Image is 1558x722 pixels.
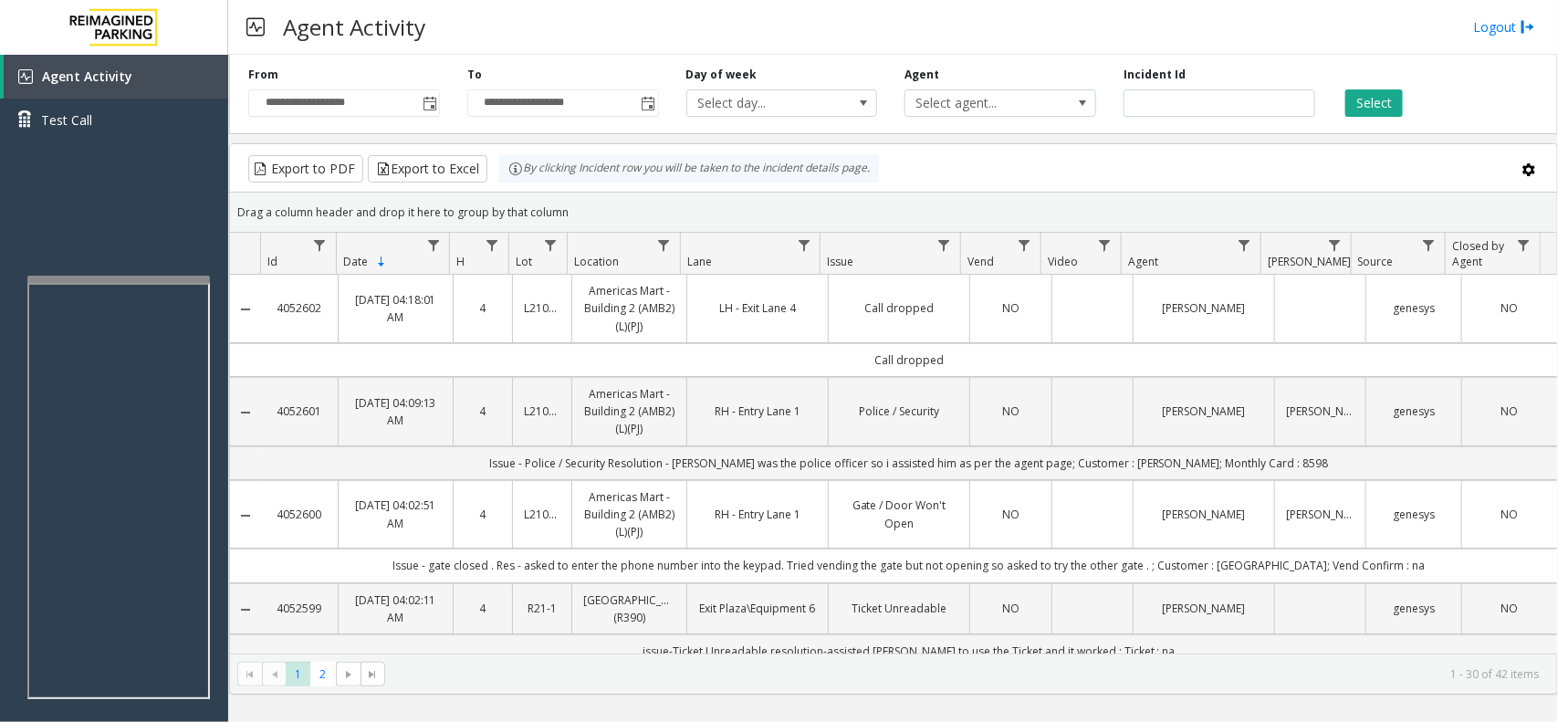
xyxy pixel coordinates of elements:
a: 4052600 [272,506,327,523]
span: Date [343,254,368,269]
a: [DATE] 04:09:13 AM [350,394,442,429]
button: Export to PDF [248,155,363,183]
a: Agent Filter Menu [1232,233,1257,257]
img: infoIcon.svg [508,162,523,176]
span: NO [1002,403,1019,419]
a: genesys [1377,506,1450,523]
a: 4 [465,506,501,523]
a: Parker Filter Menu [1323,233,1347,257]
span: Closed by Agent [1452,238,1504,269]
span: Go to the last page [361,662,385,687]
a: L21036801 [524,506,560,523]
a: Americas Mart - Building 2 (AMB2) (L)(PJ) [583,488,675,541]
div: Drag a column header and drop it here to group by that column [230,196,1557,228]
div: By clicking Incident row you will be taken to the incident details page. [499,155,879,183]
span: NO [1500,507,1518,522]
a: Vend Filter Menu [1012,233,1037,257]
span: Page 2 [310,662,335,686]
span: Go to the next page [336,662,361,687]
label: Day of week [686,67,758,83]
span: NO [1002,507,1019,522]
a: NO [981,600,1040,617]
span: Lane [687,254,712,269]
a: NO [981,299,1040,317]
span: Video [1048,254,1078,269]
a: 4 [465,600,501,617]
a: RH - Entry Lane 1 [698,403,817,420]
a: Police / Security [840,403,958,420]
label: To [467,67,482,83]
a: NO [1473,299,1546,317]
td: Issue - Police / Security Resolution - [PERSON_NAME] was the police officer so i assisted him as ... [261,446,1557,480]
a: genesys [1377,600,1450,617]
a: [DATE] 04:18:01 AM [350,291,442,326]
a: Ticket Unreadable [840,600,958,617]
span: Test Call [41,110,92,130]
a: Gate / Door Won't Open [840,497,958,531]
span: Go to the next page [341,667,356,682]
h3: Agent Activity [274,5,434,49]
a: 4 [465,299,501,317]
img: logout [1521,17,1535,37]
span: Sortable [374,255,389,269]
span: Toggle popup [419,90,439,116]
a: genesys [1377,299,1450,317]
a: Location Filter Menu [652,233,676,257]
a: [PERSON_NAME] [1145,506,1263,523]
span: Select agent... [905,90,1057,116]
a: Lot Filter Menu [539,233,563,257]
span: Id [267,254,277,269]
a: Collapse Details [230,508,261,523]
span: Page 1 [286,662,310,686]
a: genesys [1377,403,1450,420]
a: [PERSON_NAME] [1145,403,1263,420]
a: NO [1473,506,1546,523]
a: [DATE] 04:02:51 AM [350,497,442,531]
span: Select day... [687,90,839,116]
button: Export to Excel [368,155,487,183]
a: Date Filter Menu [421,233,445,257]
a: Lane Filter Menu [791,233,816,257]
label: Agent [904,67,939,83]
span: Agent [1128,254,1158,269]
a: [PERSON_NAME] [1286,506,1354,523]
span: NO [1002,601,1019,616]
a: [PERSON_NAME] [1286,403,1354,420]
a: L21036801 [524,403,560,420]
span: NO [1002,300,1019,316]
span: Issue [828,254,854,269]
a: [PERSON_NAME] [1145,600,1263,617]
label: From [248,67,278,83]
a: Collapse Details [230,302,261,317]
a: Collapse Details [230,602,261,617]
a: NO [1473,403,1546,420]
span: Toggle popup [638,90,658,116]
a: [GEOGRAPHIC_DATA] (R390) [583,591,675,626]
a: Americas Mart - Building 2 (AMB2) (L)(PJ) [583,385,675,438]
a: [DATE] 04:02:11 AM [350,591,442,626]
a: Source Filter Menu [1417,233,1441,257]
span: Go to the last page [365,667,380,682]
a: RH - Entry Lane 1 [698,506,817,523]
span: Location [574,254,619,269]
span: H [457,254,465,269]
span: Lot [516,254,532,269]
kendo-pager-info: 1 - 30 of 42 items [396,666,1539,682]
a: R21-1 [524,600,560,617]
td: issue-Ticket Unreadable resolution-assisted [PERSON_NAME] to use the Ticket and it worked ; Ticke... [261,634,1557,668]
a: 4052599 [272,600,327,617]
a: Exit Plaza\Equipment 6 [698,600,817,617]
a: NO [1473,600,1546,617]
a: Agent Activity [4,55,228,99]
span: Vend [967,254,994,269]
a: Americas Mart - Building 2 (AMB2) (L)(PJ) [583,282,675,335]
a: Id Filter Menu [308,233,332,257]
span: NO [1500,601,1518,616]
a: NO [981,403,1040,420]
div: Data table [230,233,1557,654]
a: LH - Exit Lane 4 [698,299,817,317]
label: Incident Id [1124,67,1186,83]
a: Issue Filter Menu [932,233,957,257]
a: 4052601 [272,403,327,420]
a: H Filter Menu [479,233,504,257]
